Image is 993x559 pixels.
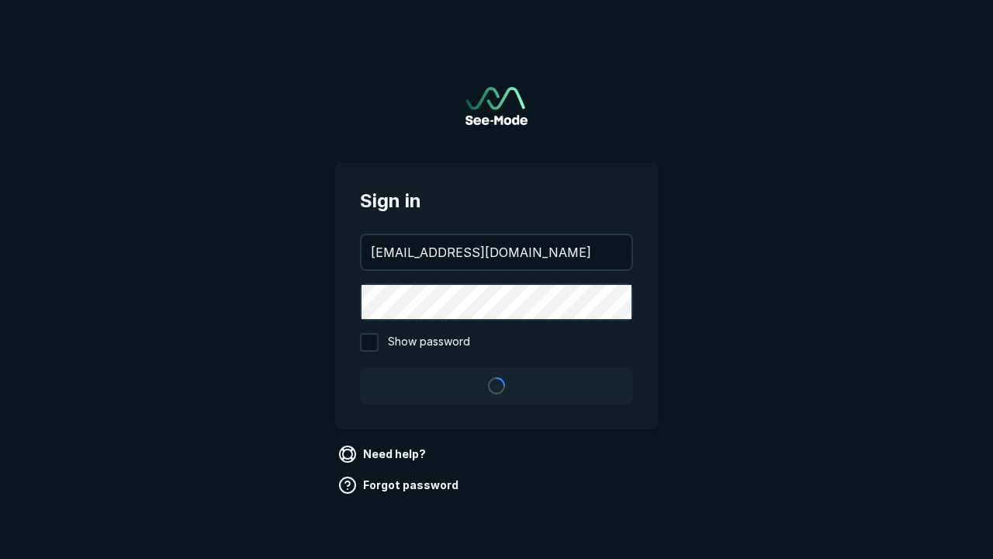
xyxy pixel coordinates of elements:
a: Forgot password [335,473,465,498]
span: Show password [388,333,470,352]
input: your@email.com [362,235,631,269]
img: See-Mode Logo [465,87,528,125]
a: Go to sign in [465,87,528,125]
a: Need help? [335,442,432,467]
span: Sign in [360,187,633,215]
